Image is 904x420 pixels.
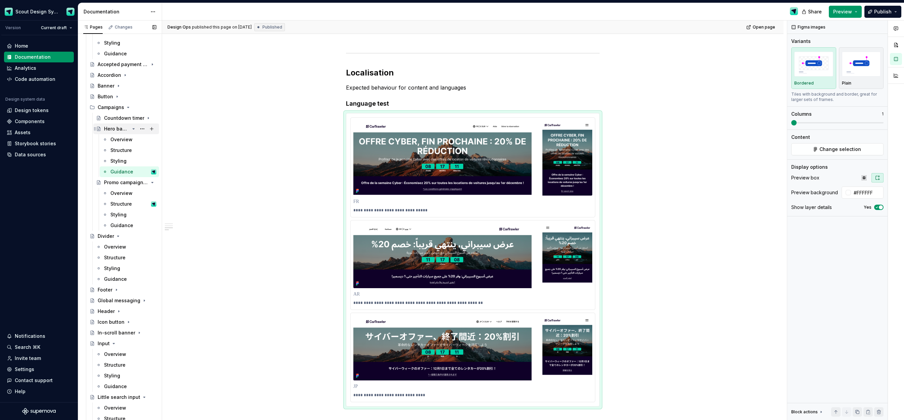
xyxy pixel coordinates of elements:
div: Tiles with background and border, great for larger sets of frames. [791,92,884,102]
div: Documentation [84,8,147,15]
div: Design system data [5,97,45,102]
div: Guidance [104,383,127,390]
div: Overview [110,136,133,143]
div: Input [98,340,110,347]
button: Contact support [4,375,74,386]
a: Button [87,91,159,102]
div: Accordion [98,72,121,78]
img: Design Ops [66,8,74,16]
span: Publish [874,8,892,15]
p: Bordered [794,81,814,86]
a: Structure [100,145,159,156]
span: Change selection [819,146,861,153]
div: Structure [104,254,125,261]
div: Storybook stories [15,140,56,147]
p: Expected behaviour for content and languages [346,84,600,92]
div: Design tokens [15,107,49,114]
button: Scout Design SystemDesign Ops [1,4,77,19]
span: Preview [833,8,852,15]
button: placeholderBordered [791,47,836,89]
div: Footer [98,286,112,293]
a: Styling [93,370,159,381]
a: Input [87,338,159,349]
img: Design Ops [790,7,798,15]
a: Icon button [87,317,159,327]
div: Styling [104,265,120,272]
button: Current draft [38,23,75,33]
div: Guidance [110,168,133,175]
a: Open page [744,22,778,32]
div: Button [98,93,113,100]
div: published this page on [DATE] [192,24,252,30]
div: Settings [15,366,34,373]
a: Guidance [100,220,159,231]
div: Countdown timer [104,115,144,121]
span: Open page [753,24,775,30]
div: Assets [15,129,31,136]
a: Design tokens [4,105,74,116]
a: Accordion [87,70,159,81]
div: Columns [791,111,812,117]
div: Components [15,118,45,125]
input: Auto [851,187,884,199]
a: Overview [100,134,159,145]
a: Overview [100,188,159,199]
a: Header [87,306,159,317]
a: Components [4,116,74,127]
a: Data sources [4,149,74,160]
img: Design Ops [151,201,156,207]
svg: Supernova Logo [22,408,56,415]
div: Display options [791,164,828,170]
div: Structure [104,362,125,368]
a: Assets [4,127,74,138]
a: Overview [93,349,159,360]
div: Overview [110,190,133,197]
div: Block actions [791,407,824,417]
a: Documentation [4,52,74,62]
div: Styling [110,158,127,164]
div: Global messaging [98,297,140,304]
a: Hero banner [93,123,159,134]
div: Banner [98,83,114,89]
div: Content [791,134,810,141]
a: Global messaging [87,295,159,306]
a: Styling [93,38,159,48]
div: Styling [104,372,120,379]
a: Structure [93,360,159,370]
a: GuidanceDesign Ops [100,166,159,177]
div: Promo campaign banner [104,179,148,186]
div: Variants [791,38,811,45]
div: Contact support [15,377,53,384]
a: Styling [100,156,159,166]
span: Current draft [41,25,67,31]
button: Search ⌘K [4,342,74,353]
h4: Language test [346,100,600,108]
a: Promo campaign banner [93,177,159,188]
a: Overview [93,403,159,413]
span: Published [262,24,282,30]
button: Share [798,6,826,18]
button: Notifications [4,331,74,342]
a: Analytics [4,63,74,73]
a: StructureDesign Ops [100,199,159,209]
div: Invite team [15,355,41,362]
div: Header [98,308,115,315]
div: Documentation [15,54,51,60]
div: Help [15,388,26,395]
div: Campaigns [98,104,124,111]
a: Accepted payment types [87,59,159,70]
a: Home [4,41,74,51]
div: Data sources [15,151,46,158]
button: placeholderPlain [839,47,884,89]
div: Overview [104,351,126,358]
div: Structure [110,201,132,207]
a: Code automation [4,74,74,85]
img: Design Ops [151,169,156,174]
div: Overview [104,244,126,250]
div: Home [15,43,28,49]
a: Footer [87,284,159,295]
p: 1 [882,111,884,117]
div: Campaigns [87,102,159,113]
div: Version [5,25,21,31]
